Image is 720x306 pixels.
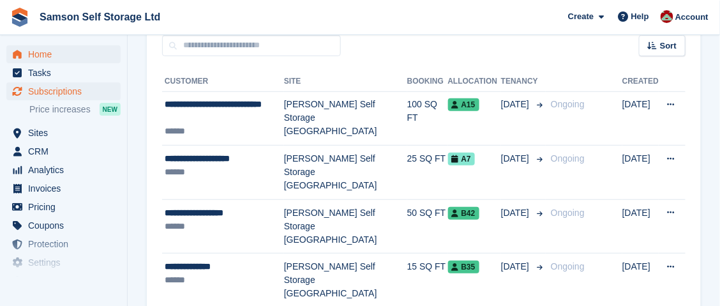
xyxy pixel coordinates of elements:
td: 25 SQ FT [407,146,448,200]
span: CRM [28,142,105,160]
td: [DATE] [622,199,659,254]
span: Subscriptions [28,82,105,100]
span: Coupons [28,217,105,234]
th: Site [284,72,407,92]
a: menu [6,142,121,160]
span: B42 [448,207,479,220]
th: Created [622,72,659,92]
span: Protection [28,235,105,253]
span: [DATE] [501,152,532,165]
div: NEW [100,103,121,116]
a: menu [6,64,121,82]
span: Pricing [28,198,105,216]
a: menu [6,235,121,253]
span: [DATE] [501,260,532,273]
span: Analytics [28,161,105,179]
th: Tenancy [501,72,546,92]
td: [DATE] [622,146,659,200]
span: A15 [448,98,479,111]
span: Ongoing [551,261,585,272]
img: Ian [661,10,673,23]
span: Capital [28,272,105,290]
span: B35 [448,261,479,273]
a: menu [6,180,121,197]
td: 50 SQ FT [407,199,448,254]
a: menu [6,254,121,272]
td: [PERSON_NAME] Self Storage [GEOGRAPHIC_DATA] [284,91,407,146]
a: Price increases NEW [29,102,121,116]
span: Ongoing [551,208,585,218]
td: [PERSON_NAME] Self Storage [GEOGRAPHIC_DATA] [284,146,407,200]
span: Help [631,10,649,23]
span: Invoices [28,180,105,197]
a: menu [6,198,121,216]
span: Account [675,11,709,24]
span: [DATE] [501,206,532,220]
a: menu [6,272,121,290]
a: menu [6,45,121,63]
span: [DATE] [501,98,532,111]
span: A7 [448,153,475,165]
a: menu [6,217,121,234]
span: Settings [28,254,105,272]
span: Ongoing [551,99,585,109]
th: Customer [162,72,284,92]
a: menu [6,161,121,179]
span: Home [28,45,105,63]
img: stora-icon-8386f47178a22dfd0bd8f6a31ec36ba5ce8667c1dd55bd0f319d3a0aa187defe.svg [10,8,29,27]
span: Sites [28,124,105,142]
th: Allocation [448,72,501,92]
a: menu [6,82,121,100]
td: 100 SQ FT [407,91,448,146]
span: Ongoing [551,153,585,164]
td: [DATE] [622,91,659,146]
a: Samson Self Storage Ltd [34,6,165,27]
span: Sort [660,40,677,52]
td: [PERSON_NAME] Self Storage [GEOGRAPHIC_DATA] [284,199,407,254]
span: Tasks [28,64,105,82]
span: Create [568,10,594,23]
th: Booking [407,72,448,92]
span: Price increases [29,103,91,116]
a: menu [6,124,121,142]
